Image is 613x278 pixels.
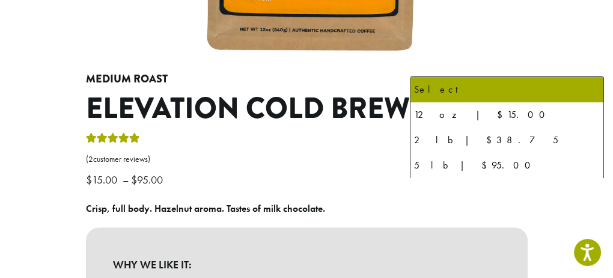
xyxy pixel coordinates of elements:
div: 12 oz | $15.00 [414,106,600,124]
b: Crisp, full body. Hazelnut aroma. Tastes of milk chocolate. [86,202,325,215]
div: Rated 5.00 out of 5 [86,131,140,149]
span: $ [131,173,137,187]
span: 2 [88,154,93,164]
bdi: 95.00 [131,173,166,187]
h4: Medium Roast [86,73,528,86]
h1: Elevation Cold Brew [86,91,528,126]
span: – [123,173,129,187]
span: $ [86,173,92,187]
a: (2customer reviews) [86,153,528,165]
div: 2 lb | $38.75 [414,131,600,149]
b: WHY WE LIKE IT: [113,255,501,275]
li: Select [410,77,603,102]
bdi: 15.00 [86,173,120,187]
div: 5 lb | $95.00 [414,156,600,175]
